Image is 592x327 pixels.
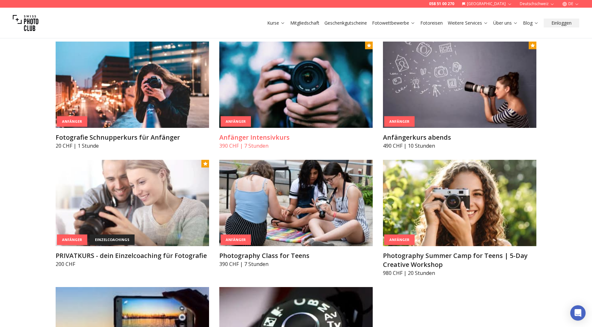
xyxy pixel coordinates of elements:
[570,305,586,321] div: Open Intercom Messenger
[491,19,520,27] button: Über uns
[56,160,209,246] img: PRIVATKURS - dein Einzelcoaching für Fotografie
[384,235,415,245] div: Anfänger
[57,235,87,245] div: Anfänger
[418,19,445,27] button: Fotoreisen
[420,20,443,26] a: Fotoreisen
[56,133,209,142] h3: Fotografie Schnupperkurs für Anfänger
[56,160,209,268] a: PRIVATKURS - dein Einzelcoaching für FotografieAnfängereinzelcoachingsPRIVATKURS - dein Einzelcoa...
[383,42,536,128] img: Anfängerkurs abends
[219,160,373,268] a: Photography Class for TeensAnfängerPhotography Class for Teens390 CHF | 7 Stunden
[221,116,251,127] div: Anfänger
[383,133,536,142] h3: Anfängerkurs abends
[520,19,541,27] button: Blog
[56,42,209,150] a: Fotografie Schnupperkurs für AnfängerAnfängerFotografie Schnupperkurs für Anfänger20 CHF | 1 Stunde
[493,20,518,26] a: Über uns
[322,19,370,27] button: Geschenkgutscheine
[57,116,87,127] div: Anfänger
[13,10,38,36] img: Swiss photo club
[221,235,251,245] div: Anfänger
[383,142,536,150] p: 490 CHF | 10 Stunden
[384,116,415,127] div: Anfänger
[219,42,373,128] img: Anfänger Intensivkurs
[523,20,539,26] a: Blog
[219,251,373,260] h3: Photography Class for Teens
[383,42,536,150] a: Anfängerkurs abendsAnfängerAnfängerkurs abends490 CHF | 10 Stunden
[56,42,209,128] img: Fotografie Schnupperkurs für Anfänger
[265,19,288,27] button: Kurse
[448,20,488,26] a: Weitere Services
[56,142,209,150] p: 20 CHF | 1 Stunde
[445,19,491,27] button: Weitere Services
[56,251,209,260] h3: PRIVATKURS - dein Einzelcoaching für Fotografie
[290,20,319,26] a: Mitgliedschaft
[383,269,536,277] p: 980 CHF | 20 Stunden
[90,235,135,245] div: einzelcoachings
[372,20,415,26] a: Fotowettbewerbe
[219,42,373,150] a: Anfänger IntensivkursAnfängerAnfänger Intensivkurs390 CHF | 7 Stunden
[219,260,373,268] p: 390 CHF | 7 Stunden
[544,19,579,27] button: Einloggen
[383,251,536,269] h3: Photography Summer Camp for Teens | 5-Day Creative Workshop
[288,19,322,27] button: Mitgliedschaft
[429,1,454,6] a: 058 51 00 270
[56,260,209,268] p: 200 CHF
[267,20,285,26] a: Kurse
[324,20,367,26] a: Geschenkgutscheine
[383,160,536,246] img: Photography Summer Camp for Teens | 5-Day Creative Workshop
[219,133,373,142] h3: Anfänger Intensivkurs
[383,160,536,277] a: Photography Summer Camp for Teens | 5-Day Creative WorkshopAnfängerPhotography Summer Camp for Te...
[219,160,373,246] img: Photography Class for Teens
[219,142,373,150] p: 390 CHF | 7 Stunden
[370,19,418,27] button: Fotowettbewerbe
